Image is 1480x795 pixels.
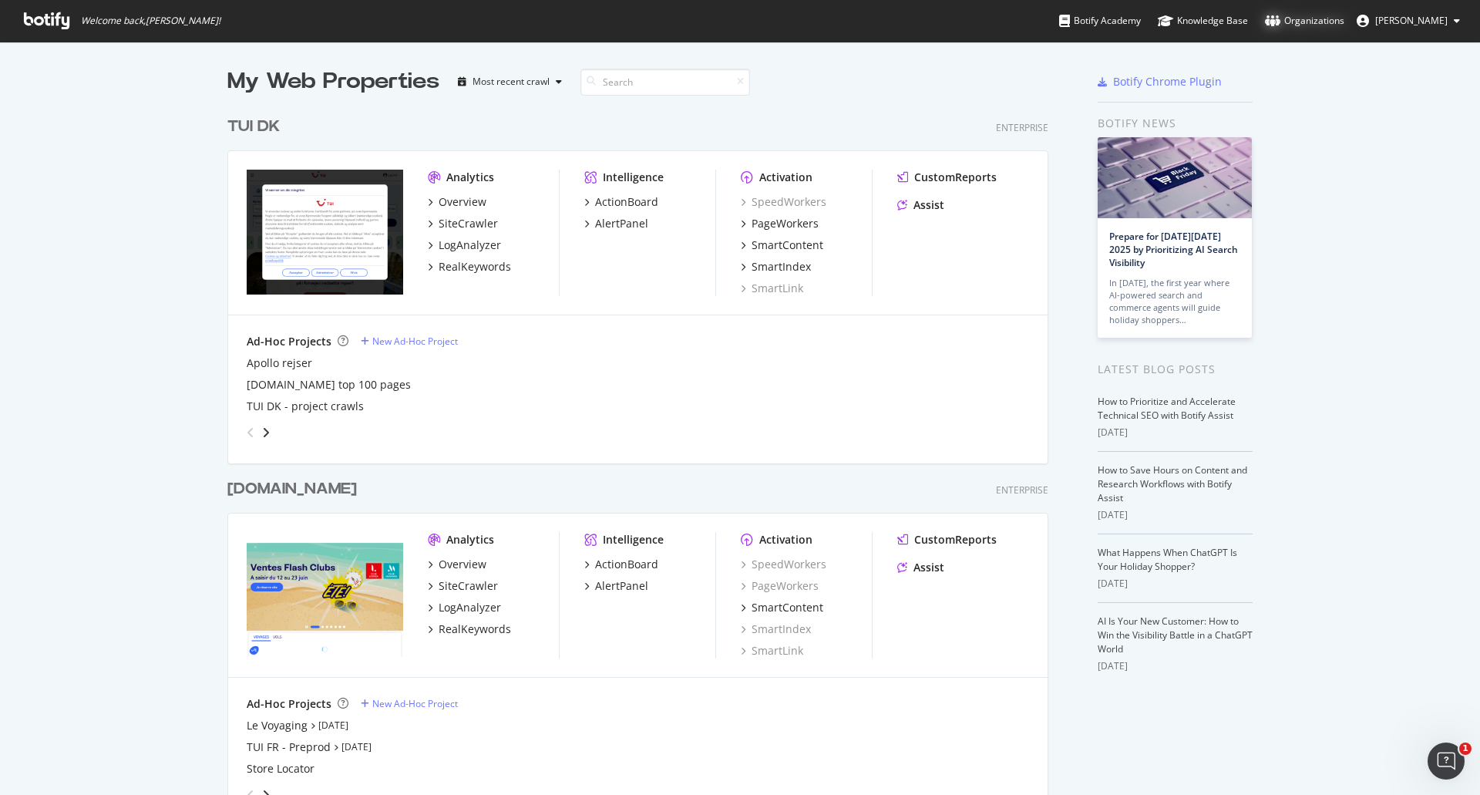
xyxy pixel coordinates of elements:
[913,197,944,213] div: Assist
[996,121,1048,134] div: Enterprise
[584,194,658,210] a: ActionBoard
[584,578,648,594] a: AlertPanel
[372,335,458,348] div: New Ad-Hoc Project
[361,697,458,710] a: New Ad-Hoc Project
[1098,115,1253,132] div: Botify news
[897,170,997,185] a: CustomReports
[428,237,501,253] a: LogAnalyzer
[897,532,997,547] a: CustomReports
[341,740,372,753] a: [DATE]
[439,578,498,594] div: SiteCrawler
[361,335,458,348] a: New Ad-Hoc Project
[372,697,458,710] div: New Ad-Hoc Project
[741,600,823,615] a: SmartContent
[897,197,944,213] a: Assist
[247,399,364,414] a: TUI DK - project crawls
[439,557,486,572] div: Overview
[439,600,501,615] div: LogAnalyzer
[1098,137,1252,218] img: Prepare for Black Friday 2025 by Prioritizing AI Search Visibility
[913,560,944,575] div: Assist
[1059,13,1141,29] div: Botify Academy
[752,259,811,275] div: SmartIndex
[428,578,498,594] a: SiteCrawler
[1098,463,1247,504] a: How to Save Hours on Content and Research Workflows with Botify Assist
[1344,8,1472,33] button: [PERSON_NAME]
[603,170,664,185] div: Intelligence
[914,170,997,185] div: CustomReports
[741,557,826,572] a: SpeedWorkers
[446,532,494,547] div: Analytics
[439,194,486,210] div: Overview
[227,478,357,500] div: [DOMAIN_NAME]
[439,259,511,275] div: RealKeywords
[741,281,803,296] a: SmartLink
[428,557,486,572] a: Overview
[261,425,271,440] div: angle-right
[247,739,331,755] a: TUI FR - Preprod
[1098,395,1236,422] a: How to Prioritize and Accelerate Technical SEO with Botify Assist
[752,600,823,615] div: SmartContent
[752,237,823,253] div: SmartContent
[595,194,658,210] div: ActionBoard
[580,69,750,96] input: Search
[1113,74,1222,89] div: Botify Chrome Plugin
[741,194,826,210] a: SpeedWorkers
[741,237,823,253] a: SmartContent
[439,216,498,231] div: SiteCrawler
[428,216,498,231] a: SiteCrawler
[603,532,664,547] div: Intelligence
[584,216,648,231] a: AlertPanel
[595,578,648,594] div: AlertPanel
[247,761,314,776] a: Store Locator
[759,170,812,185] div: Activation
[1098,615,1253,655] a: AI Is Your New Customer: How to Win the Visibility Battle in a ChatGPT World
[439,622,511,637] div: RealKeywords
[247,377,411,392] a: [DOMAIN_NAME] top 100 pages
[1098,74,1222,89] a: Botify Chrome Plugin
[741,216,819,231] a: PageWorkers
[1109,230,1238,269] a: Prepare for [DATE][DATE] 2025 by Prioritizing AI Search Visibility
[741,643,803,659] a: SmartLink
[1459,743,1472,755] span: 1
[247,334,331,349] div: Ad-Hoc Projects
[996,483,1048,497] div: Enterprise
[247,170,403,295] img: tui.dk
[752,216,819,231] div: PageWorkers
[897,560,944,575] a: Assist
[1098,577,1253,591] div: [DATE]
[1098,508,1253,522] div: [DATE]
[240,420,261,445] div: angle-left
[428,194,486,210] a: Overview
[595,216,648,231] div: AlertPanel
[1265,13,1344,29] div: Organizations
[227,116,280,138] div: TUI DK
[473,77,550,86] div: Most recent crawl
[595,557,658,572] div: ActionBoard
[741,622,811,637] a: SmartIndex
[227,116,286,138] a: TUI DK
[439,237,501,253] div: LogAnalyzer
[741,259,811,275] a: SmartIndex
[227,478,363,500] a: [DOMAIN_NAME]
[741,578,819,594] a: PageWorkers
[247,355,312,371] a: Apollo rejser
[428,622,511,637] a: RealKeywords
[247,718,308,733] a: Le Voyaging
[1098,659,1253,673] div: [DATE]
[428,600,501,615] a: LogAnalyzer
[81,15,220,27] span: Welcome back, [PERSON_NAME] !
[1375,14,1448,27] span: Marcel Köhler
[318,719,348,732] a: [DATE]
[1158,13,1248,29] div: Knowledge Base
[247,696,331,712] div: Ad-Hoc Projects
